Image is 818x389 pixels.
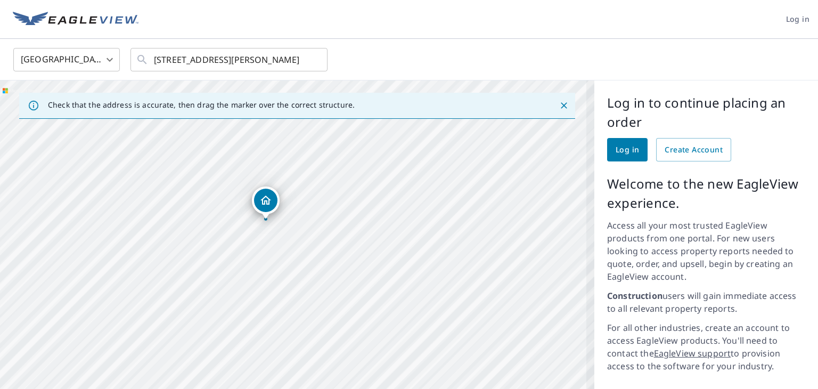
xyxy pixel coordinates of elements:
[616,143,639,157] span: Log in
[607,93,805,132] p: Log in to continue placing an order
[607,289,805,315] p: users will gain immediate access to all relevant property reports.
[654,347,731,359] a: EagleView support
[607,138,648,161] a: Log in
[607,174,805,213] p: Welcome to the new EagleView experience.
[786,13,809,26] span: Log in
[607,321,805,372] p: For all other industries, create an account to access EagleView products. You'll need to contact ...
[656,138,731,161] a: Create Account
[607,290,662,302] strong: Construction
[154,45,306,75] input: Search by address or latitude-longitude
[13,12,138,28] img: EV Logo
[13,45,120,75] div: [GEOGRAPHIC_DATA]
[557,99,571,112] button: Close
[48,100,355,110] p: Check that the address is accurate, then drag the marker over the correct structure.
[607,219,805,283] p: Access all your most trusted EagleView products from one portal. For new users looking to access ...
[665,143,723,157] span: Create Account
[252,187,280,220] div: Dropped pin, building 1, Residential property, 13 Old Dairy Rd Gardiner, ME 04345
